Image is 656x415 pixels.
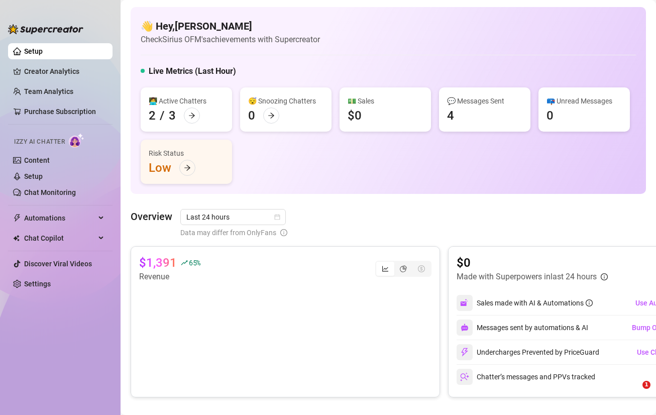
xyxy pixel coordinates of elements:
div: 💵 Sales [348,95,423,107]
a: Content [24,156,50,164]
span: Last 24 hours [186,210,280,225]
span: info-circle [280,227,287,238]
div: Messages sent by automations & AI [457,320,588,336]
div: 2 [149,108,156,124]
span: thunderbolt [13,214,21,222]
iframe: Intercom live chat [622,381,646,405]
span: 65 % [189,258,200,267]
span: pie-chart [400,265,407,272]
div: Undercharges Prevented by PriceGuard [457,344,599,360]
span: rise [181,259,188,266]
span: line-chart [382,265,389,272]
span: info-circle [601,273,608,280]
article: $0 [457,255,608,271]
img: svg%3e [460,372,469,381]
article: Check Sirius OFM's achievements with Supercreator [141,33,320,46]
div: 📪 Unread Messages [546,95,622,107]
span: Chat Copilot [24,230,95,246]
h4: 👋 Hey, [PERSON_NAME] [141,19,320,33]
article: Revenue [139,271,200,283]
a: Setup [24,172,43,180]
a: Team Analytics [24,87,73,95]
img: logo-BBDzfeDw.svg [8,24,83,34]
div: Chatter’s messages and PPVs tracked [457,369,595,385]
a: Creator Analytics [24,63,104,79]
a: Chat Monitoring [24,188,76,196]
div: 👩‍💻 Active Chatters [149,95,224,107]
a: Settings [24,280,51,288]
div: 3 [169,108,176,124]
h5: Live Metrics (Last Hour) [149,65,236,77]
div: 0 [248,108,255,124]
div: Sales made with AI & Automations [477,297,593,308]
span: Data may differ from OnlyFans [180,227,276,238]
img: AI Chatter [69,133,84,148]
span: arrow-right [184,164,191,171]
span: calendar [274,214,280,220]
div: 💬 Messages Sent [447,95,522,107]
a: Purchase Subscription [24,103,104,120]
article: $1,391 [139,255,177,271]
article: Overview [131,209,172,224]
div: Risk Status [149,148,224,159]
div: 0 [546,108,554,124]
span: info-circle [586,299,593,306]
img: Chat Copilot [13,235,20,242]
span: 1 [642,381,650,389]
span: arrow-right [268,112,275,119]
span: dollar-circle [418,265,425,272]
a: Discover Viral Videos [24,260,92,268]
img: svg%3e [460,348,469,357]
article: Made with Superpowers in last 24 hours [457,271,597,283]
div: 4 [447,108,454,124]
img: svg%3e [460,298,469,307]
span: Automations [24,210,95,226]
div: $0 [348,108,362,124]
span: Izzy AI Chatter [14,137,65,147]
div: segmented control [375,261,431,277]
div: 😴 Snoozing Chatters [248,95,323,107]
img: svg%3e [461,324,469,332]
span: arrow-right [188,112,195,119]
a: Setup [24,47,43,55]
